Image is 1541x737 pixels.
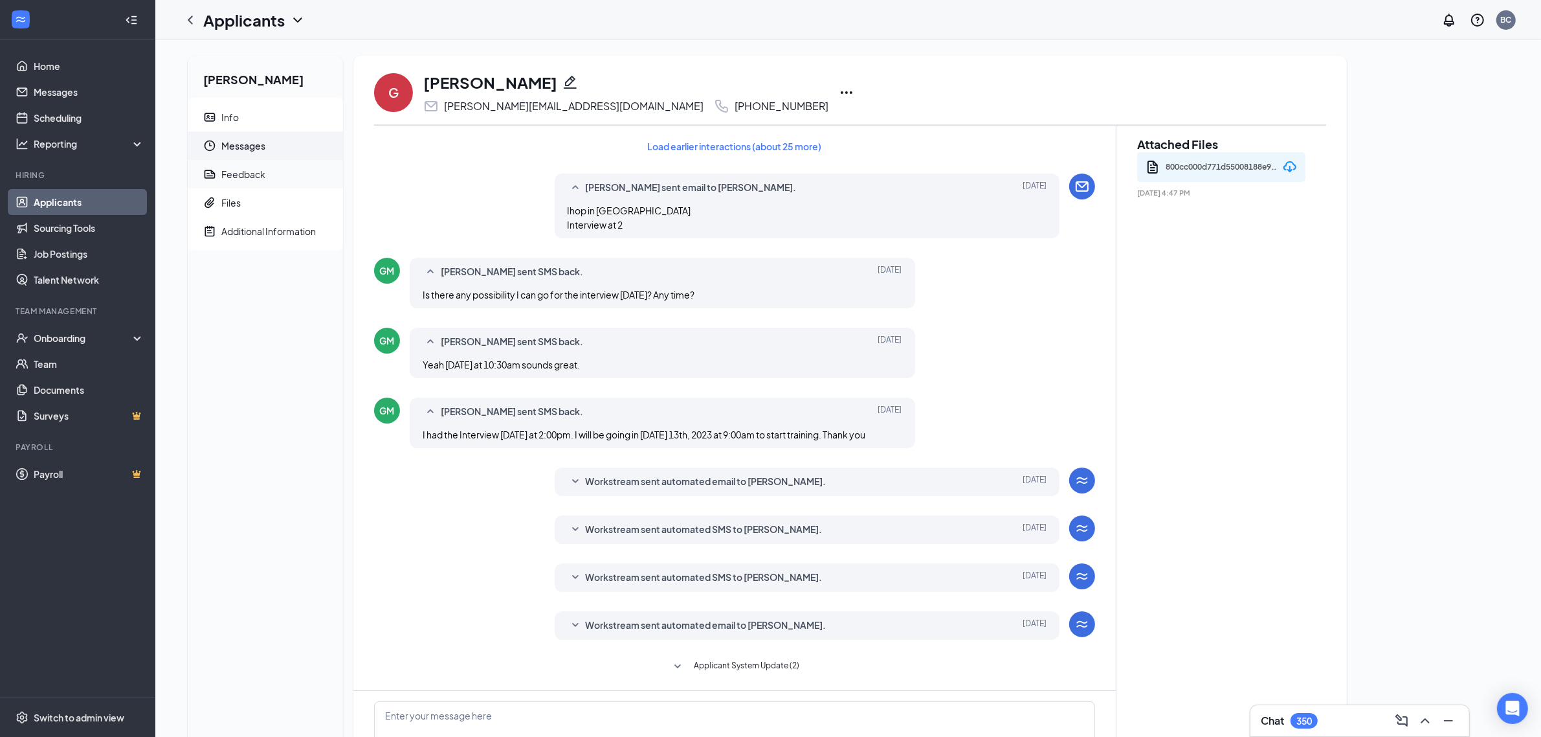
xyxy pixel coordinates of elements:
svg: Settings [16,711,28,724]
svg: SmallChevronDown [568,522,583,538]
a: Talent Network [34,267,144,293]
button: SmallChevronDownApplicant System Update (2) [670,659,799,675]
div: BC [1501,14,1512,25]
h2: Attached Files [1137,136,1305,152]
span: Ihop in [GEOGRAPHIC_DATA] Interview at 2 [568,205,691,231]
svg: Clock [203,139,216,152]
div: Switch to admin view [34,711,124,724]
a: PayrollCrown [34,461,144,487]
span: [DATE] [1023,474,1047,490]
svg: WorkstreamLogo [1074,521,1090,536]
svg: Report [203,168,216,181]
a: Scheduling [34,105,144,131]
a: ClockMessages [188,131,343,160]
svg: ContactCard [203,111,216,124]
svg: SmallChevronDown [568,570,583,585]
span: I had the Interview [DATE] at 2:00pm. I will be going in [DATE] 13th, 2023 at 9:00am to start tra... [423,429,865,440]
svg: Phone [714,98,729,114]
span: [DATE] [878,404,902,420]
svg: Email [1074,179,1090,194]
span: Yeah [DATE] at 10:30am sounds great. [423,359,580,370]
svg: ComposeMessage [1394,713,1410,729]
div: GM [380,334,395,347]
span: [DATE] [1023,180,1047,196]
div: Reporting [34,137,145,150]
a: ReportFeedback [188,160,343,188]
div: Open Intercom Messenger [1497,693,1528,724]
svg: SmallChevronDown [670,659,685,675]
span: Messages [221,131,333,160]
svg: SmallChevronDown [568,474,583,490]
h2: [PERSON_NAME] [188,56,343,98]
span: Workstream sent automated SMS to [PERSON_NAME]. [586,570,823,585]
a: Home [34,53,144,79]
div: Payroll [16,442,142,453]
svg: WorkstreamLogo [1074,569,1090,584]
div: GM [380,404,395,417]
h1: Applicants [203,9,285,31]
a: Documents [34,377,144,403]
svg: Document [1145,159,1160,175]
a: NoteActiveAdditional Information [188,217,343,245]
svg: WorkstreamLogo [1074,473,1090,488]
div: Team Management [16,306,142,317]
svg: Download [1282,159,1298,175]
svg: Paperclip [203,196,216,209]
div: Hiring [16,170,142,181]
svg: SmallChevronUp [568,180,583,196]
div: Additional Information [221,225,316,238]
span: [DATE] [878,334,902,350]
div: Files [221,196,241,209]
span: Applicant System Update (2) [694,659,799,675]
a: Sourcing Tools [34,215,144,241]
svg: QuestionInfo [1470,12,1485,28]
button: ComposeMessage [1391,710,1412,731]
svg: SmallChevronUp [423,404,438,420]
svg: UserCheck [16,332,28,345]
svg: ChevronDown [290,12,305,28]
svg: Pencil [562,74,578,90]
svg: WorkstreamLogo [14,13,27,26]
div: 350 [1296,716,1312,727]
div: G [388,84,399,102]
svg: ChevronLeft [183,12,198,28]
span: Workstream sent automated email to [PERSON_NAME]. [586,618,826,633]
a: ContactCardInfo [188,103,343,131]
div: Onboarding [34,332,133,345]
h1: [PERSON_NAME] [423,71,557,93]
span: [DATE] [1023,618,1047,633]
svg: Email [423,98,439,114]
button: Load earlier interactions (about 25 more) [637,136,833,157]
a: Job Postings [34,241,144,267]
span: [PERSON_NAME] sent SMS back. [441,334,583,350]
button: ChevronUp [1415,710,1436,731]
svg: SmallChevronDown [568,618,583,633]
h3: Chat [1261,714,1284,728]
svg: SmallChevronUp [423,334,438,350]
svg: NoteActive [203,225,216,238]
svg: Minimize [1441,713,1456,729]
span: [DATE] [1023,570,1047,585]
span: Is there any possibility I can go for the interview [DATE]? Any time? [423,289,694,300]
div: GM [380,264,395,277]
svg: WorkstreamLogo [1074,617,1090,632]
svg: SmallChevronUp [423,264,438,280]
a: SurveysCrown [34,403,144,429]
a: Team [34,351,144,377]
svg: Notifications [1441,12,1457,28]
div: Info [221,111,239,124]
svg: Collapse [125,14,138,27]
span: Workstream sent automated email to [PERSON_NAME]. [586,474,826,490]
span: [PERSON_NAME] sent email to [PERSON_NAME]. [586,180,797,196]
svg: Ellipses [839,85,854,100]
div: 800cc000d771d55008188e91fa3243f3.pdf [1166,157,1279,177]
span: [PERSON_NAME] sent SMS back. [441,404,583,420]
span: Workstream sent automated SMS to [PERSON_NAME]. [586,522,823,538]
svg: ChevronUp [1417,713,1433,729]
button: Minimize [1438,710,1459,731]
a: PaperclipFiles [188,188,343,217]
a: Messages [34,79,144,105]
span: [PERSON_NAME] sent SMS back. [441,264,583,280]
